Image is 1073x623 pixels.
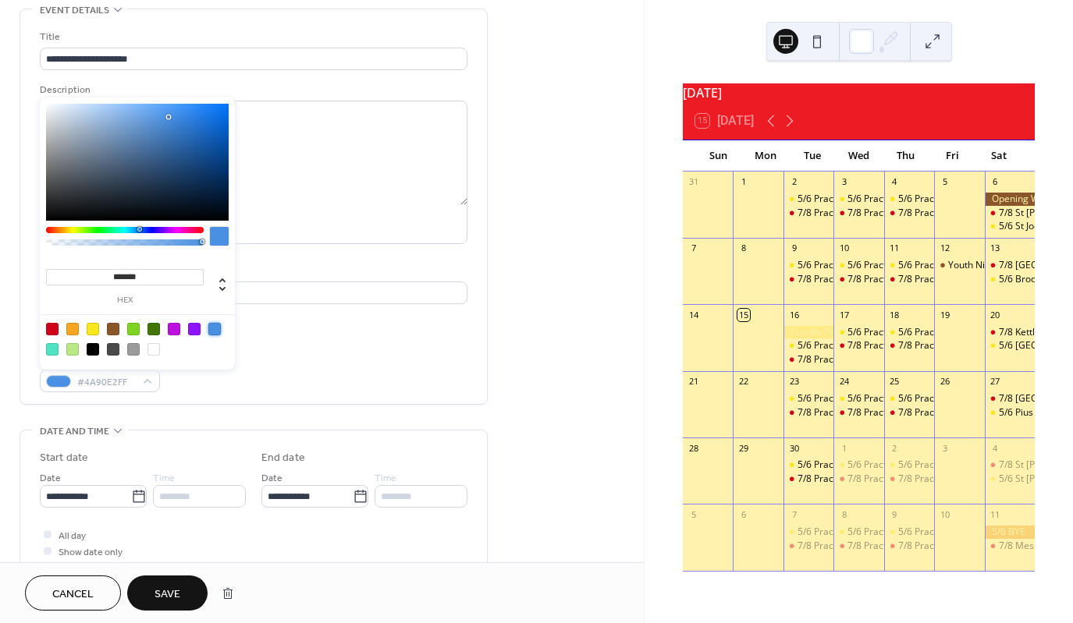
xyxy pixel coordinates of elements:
div: 5/6 Practice 5-6:30 [798,193,879,206]
div: 30 [788,442,800,454]
div: 7/8 Kettle Moraine Lutheran AWAY 9:00 [985,326,1035,339]
div: 7/8 Practice 5-7 [798,406,865,419]
div: 23 [788,376,800,388]
div: 7/8 Practice 5-7 [847,473,915,486]
div: 7/8 Brookfield Academy AWAY 9:00 [985,259,1035,272]
span: Date [40,470,61,487]
div: 5/6 Practice 5-6:30 [783,259,833,272]
div: 5/6 Practice 5-6:30 [884,326,934,339]
div: 8 [737,242,749,254]
div: 7/8 Practice 5-7 [884,273,934,286]
div: 7/8 Practice 5-7 [798,540,865,553]
div: Location [40,263,464,279]
div: 5/6 Practice 5-6:30 [884,259,934,272]
div: 7/8 Practice 5-7 [898,473,966,486]
div: Title [40,29,464,45]
div: #BD10E0 [168,323,180,335]
div: End date [261,450,305,466]
div: 7 [688,242,699,254]
span: Event details [40,2,109,19]
div: 5/6 Practice 5-6:30 [898,392,979,405]
div: 7/8 Practice 5-7 [783,473,833,486]
span: #4A90E2FF [77,374,135,391]
span: Save [155,586,180,603]
button: Save [127,575,208,611]
div: 5/6 Practice 5-6:30 [884,526,934,539]
div: 7/8 Practice 5-7 [898,406,966,419]
div: 7/8 Practice 5-7 [884,339,934,352]
div: 5 [939,176,950,188]
div: 4 [889,176,901,188]
div: 11 [889,242,901,254]
div: 7/8 Messwood AWAY 9:00 [985,540,1035,553]
label: hex [46,296,204,305]
div: 2 [889,442,901,454]
div: 18 [889,309,901,320]
div: 6 [990,176,1001,188]
div: 2 [788,176,800,188]
div: 21 [688,376,699,388]
div: 17 [838,309,850,320]
div: 5/6 Brookfield Academy AWAY 10:45 [985,273,1035,286]
span: Date [261,470,282,487]
div: 7/8 Practice 5-7 [833,207,883,220]
div: 7/8 Practice 5-7 [833,273,883,286]
div: 19 [939,309,950,320]
div: 5 [688,508,699,520]
div: 7/8 Practice 5-7 [833,339,883,352]
div: 1 [737,176,749,188]
div: 6 [737,508,749,520]
div: 5/6 Practice 5-6:30 [798,392,879,405]
div: 26 [939,376,950,388]
div: Mon [742,140,789,172]
div: 5/6 BYE [985,526,1035,539]
div: 29 [737,442,749,454]
div: 5/6 Practice 5-6:30 [798,458,879,472]
div: #417505 [147,323,160,335]
div: 4 [990,442,1001,454]
div: #D0021B [46,323,59,335]
div: #F5A623 [66,323,79,335]
span: Hide end time [59,561,118,577]
div: 11 [990,508,1001,520]
div: 5/6 Practice 5-6:30 [798,259,879,272]
div: 7/8 Practice 5-7 [884,207,934,220]
div: 5/6 Practice 5-6:30 [898,526,979,539]
div: #9013FE [188,323,201,335]
div: #FFFFFF [147,343,160,356]
div: 5/6 Practice 5-6:30 [783,193,833,206]
div: 5/6 Practice 5-6:30 [898,326,979,339]
div: Combo Practice at TM [783,326,833,339]
span: Time [375,470,396,487]
div: 5/6 Practice 5-6:30 [847,326,929,339]
div: 9 [788,242,800,254]
div: 5/6 Practice 5-6:30 [847,259,929,272]
div: 7/8 Practice 5-7 [847,540,915,553]
div: 5/6 Practice 5-6:30 [783,458,833,472]
div: 5/6 Practice 5-6:30 [798,526,879,539]
div: 7/8 Practice 5-7 [783,353,833,366]
div: 5/6 Practice 5-6:30 [847,193,929,206]
div: 24 [838,376,850,388]
div: 7/8 Practice 5-7 [798,473,865,486]
div: 7/8 Practice 5-7 [898,339,966,352]
div: 7 [788,508,800,520]
div: 7/8 Practice 5-7 [798,207,865,220]
div: 5/6 Practice 5-6:30 [798,339,879,352]
div: 7/8 Practice 5-7 [884,540,934,553]
div: 7/8 Practice 5-7 [833,406,883,419]
div: 5/6 St Francis HOME 10:45 [985,473,1035,486]
div: #9B9B9B [127,343,140,356]
div: 27 [990,376,1001,388]
div: 5/6 Pius AWAY 10:45 [985,406,1035,419]
div: 20 [990,309,1001,320]
div: 7/8 Practice 5-7 [783,540,833,553]
span: All day [59,528,86,544]
div: 5/6 Practice 5-6:30 [783,526,833,539]
div: 5/6 Practice 5-6:30 [847,392,929,405]
div: Thu [882,140,929,172]
div: Start date [40,450,88,466]
div: 7/8 Practice 5-7 [783,207,833,220]
div: #50E3C2 [46,343,59,356]
div: 5/6 Practice 5-6:30 [847,458,929,472]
